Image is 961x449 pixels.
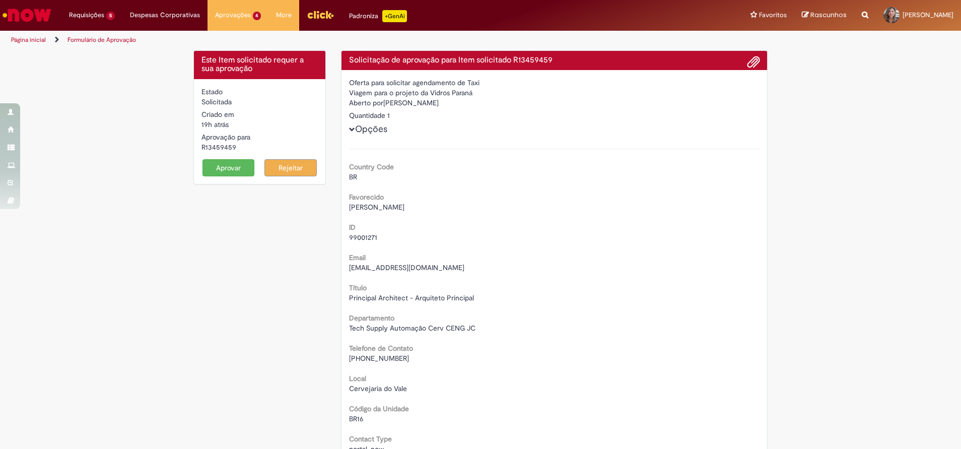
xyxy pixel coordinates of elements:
button: Rejeitar [264,159,317,176]
span: [PERSON_NAME] [349,203,404,212]
span: Tech Supply Automação Cerv CENG JC [349,324,475,333]
span: Principal Architect - Arquiteto Principal [349,293,474,302]
b: Código da Unidade [349,404,409,413]
b: Departamento [349,313,394,323]
span: [PERSON_NAME] [903,11,953,19]
div: Padroniza [349,10,407,22]
ul: Trilhas de página [8,31,633,49]
time: 28/08/2025 17:13:28 [201,120,229,129]
b: ID [349,223,356,232]
b: Favorecido [349,193,384,202]
label: Aprovação para [201,132,250,142]
span: Aprovações [215,10,251,20]
div: Solicitada [201,97,318,107]
span: Despesas Corporativas [130,10,200,20]
b: Email [349,253,366,262]
div: Oferta para solicitar agendamento de Taxi [349,78,760,88]
p: +GenAi [382,10,407,22]
div: Quantidade 1 [349,110,760,120]
span: Rascunhos [810,10,847,20]
img: click_logo_yellow_360x200.png [307,7,334,22]
b: Telefone de Contato [349,344,413,353]
div: 28/08/2025 17:13:28 [201,119,318,130]
span: Requisições [69,10,104,20]
b: Country Code [349,162,394,171]
span: BR16 [349,414,364,423]
span: BR [349,172,357,181]
b: Local [349,374,366,383]
h4: Este Item solicitado requer a sua aprovação [201,56,318,74]
b: Contact Type [349,434,392,443]
div: R13459459 [201,142,318,152]
span: 4 [253,12,261,20]
a: Página inicial [11,36,46,44]
h4: Solicitação de aprovação para Item solicitado R13459459 [349,56,760,65]
b: Título [349,283,367,292]
img: ServiceNow [1,5,53,25]
span: 5 [106,12,115,20]
span: More [276,10,292,20]
a: Formulário de Aprovação [67,36,136,44]
label: Criado em [201,109,234,119]
button: Aprovar [202,159,255,176]
span: Favoritos [759,10,787,20]
span: 19h atrás [201,120,229,129]
span: [PHONE_NUMBER] [349,354,409,363]
span: Cervejaria do Vale [349,384,407,393]
span: 99001271 [349,233,377,242]
label: Estado [201,87,223,97]
div: Viagem para o projeto da Vidros Paraná [349,88,760,98]
a: Rascunhos [802,11,847,20]
span: [EMAIL_ADDRESS][DOMAIN_NAME] [349,263,464,272]
label: Aberto por [349,98,383,108]
div: [PERSON_NAME] [349,98,760,110]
